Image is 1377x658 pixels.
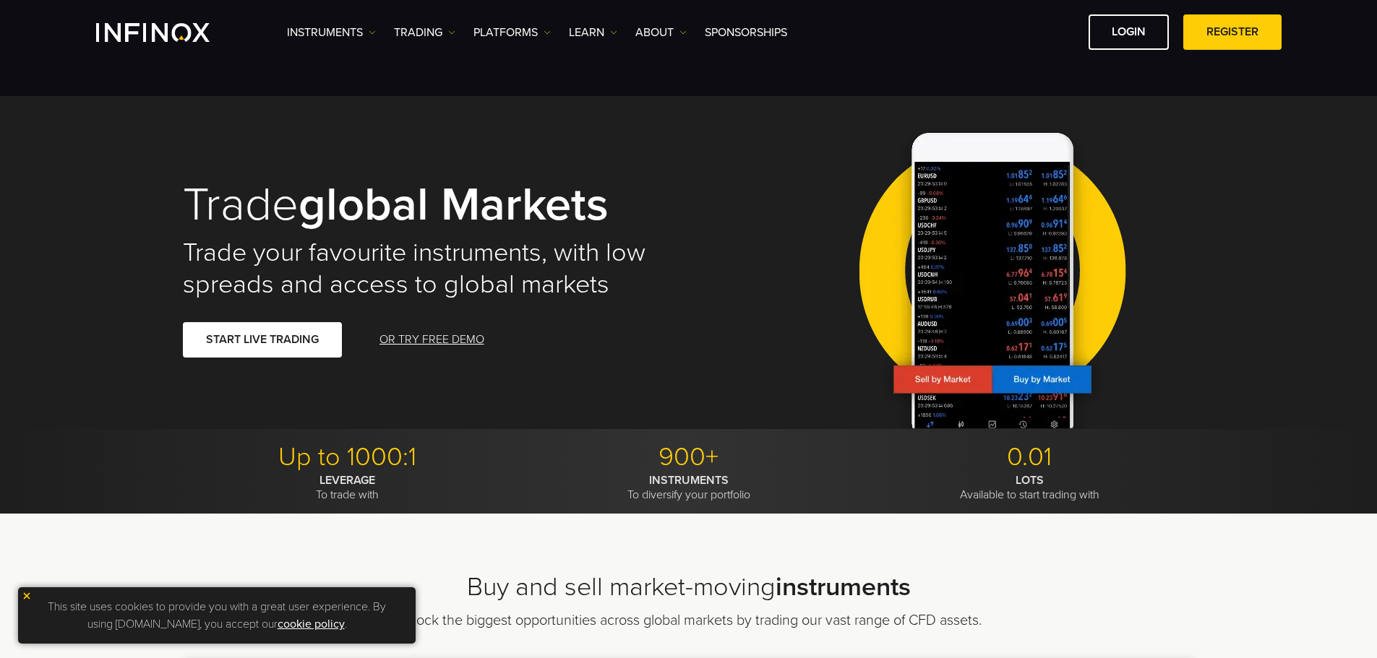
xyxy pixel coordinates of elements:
strong: INSTRUMENTS [649,473,729,488]
a: OR TRY FREE DEMO [378,322,486,358]
p: Unlock the biggest opportunities across global markets by trading our vast range of CFD assets. [354,610,1023,631]
p: To diversify your portfolio [523,473,854,502]
a: PLATFORMS [473,24,551,41]
a: cookie policy [278,617,345,631]
a: START LIVE TRADING [183,322,342,358]
a: SPONSORSHIPS [705,24,787,41]
a: INFINOX Logo [96,23,244,42]
strong: LOTS [1016,473,1044,488]
h1: Trade [183,181,669,230]
p: Up to 1000:1 [183,441,513,473]
p: Available to start trading with [865,473,1195,502]
p: This site uses cookies to provide you with a great user experience. By using [DOMAIN_NAME], you a... [25,594,408,636]
strong: global markets [299,176,609,233]
p: 0.01 [865,441,1195,473]
h2: Buy and sell market-moving [183,571,1195,603]
img: yellow close icon [22,591,32,601]
h2: Trade your favourite instruments, with low spreads and access to global markets [183,237,669,300]
a: REGISTER [1183,14,1282,50]
a: Learn [569,24,617,41]
a: Instruments [287,24,376,41]
a: TRADING [394,24,455,41]
p: 900+ [523,441,854,473]
a: ABOUT [635,24,687,41]
a: LOGIN [1089,14,1169,50]
strong: LEVERAGE [319,473,375,488]
strong: instruments [776,571,911,602]
p: To trade with [183,473,513,502]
